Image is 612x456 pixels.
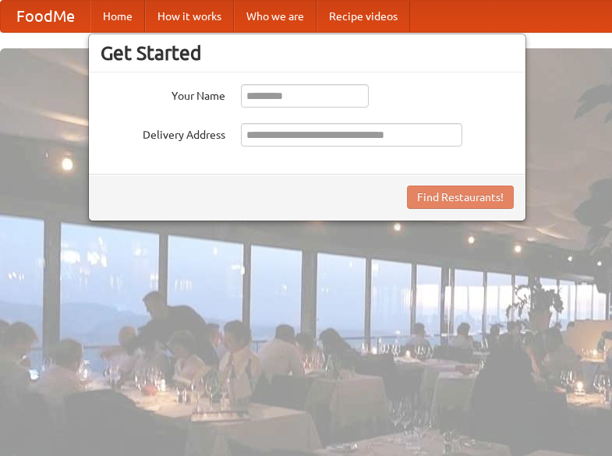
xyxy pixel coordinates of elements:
[101,41,514,65] h3: Get Started
[1,1,90,32] a: FoodMe
[407,186,514,209] button: Find Restaurants!
[317,1,410,32] a: Recipe videos
[90,1,145,32] a: Home
[101,123,225,143] label: Delivery Address
[234,1,317,32] a: Who we are
[145,1,234,32] a: How it works
[101,84,225,104] label: Your Name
